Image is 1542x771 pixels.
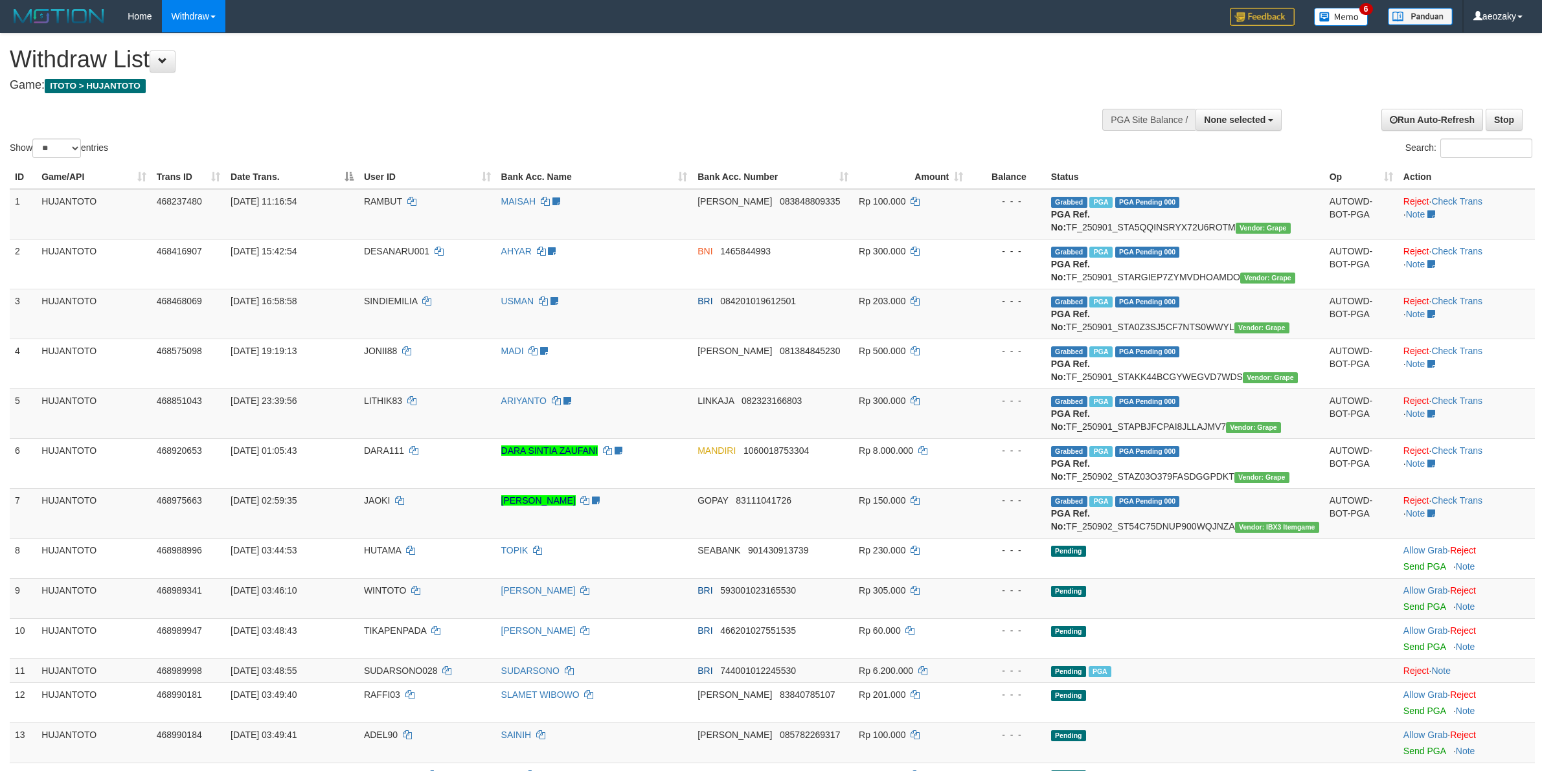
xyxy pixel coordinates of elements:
td: AUTOWD-BOT-PGA [1324,438,1398,488]
a: Note [1456,601,1475,612]
span: Copy 084201019612501 to clipboard [720,296,796,306]
span: Copy 085782269317 to clipboard [780,730,840,740]
span: [DATE] 11:16:54 [231,196,297,207]
th: Date Trans.: activate to sort column descending [225,165,359,189]
div: - - - [973,728,1041,741]
span: Grabbed [1051,296,1087,307]
span: Rp 100.000 [859,196,905,207]
div: - - - [973,688,1041,701]
th: Action [1398,165,1535,189]
h4: Game: [10,79,1015,92]
td: 2 [10,239,36,289]
span: 468920653 [157,445,202,456]
a: Note [1406,209,1425,219]
span: [DATE] 23:39:56 [231,396,297,406]
th: Balance [968,165,1046,189]
span: Copy 83111041726 to clipboard [736,495,791,506]
a: SAINIH [501,730,532,740]
td: 4 [10,339,36,388]
span: Grabbed [1051,496,1087,507]
span: [DATE] 02:59:35 [231,495,297,506]
th: Amount: activate to sort column ascending [854,165,968,189]
span: 468851043 [157,396,202,406]
a: Reject [1403,346,1429,356]
span: SEABANK [697,545,740,555]
th: Bank Acc. Number: activate to sort column ascending [692,165,854,189]
span: BRI [697,665,712,676]
td: AUTOWD-BOT-PGA [1324,488,1398,538]
td: · [1398,658,1535,682]
span: 468975663 [157,495,202,506]
span: Pending [1051,626,1086,637]
td: 13 [10,722,36,763]
span: Copy 466201027551535 to clipboard [720,625,796,636]
div: - - - [973,544,1041,557]
span: [DATE] 03:49:41 [231,730,297,740]
a: Check Trans [1431,495,1482,506]
span: Marked by aeokris [1089,296,1112,307]
span: Copy 901430913739 to clipboard [748,545,808,555]
span: TIKAPENPADA [364,625,426,636]
div: - - - [973,195,1041,208]
td: 12 [10,682,36,722]
a: Note [1456,642,1475,652]
span: Pending [1051,586,1086,597]
span: Rp 300.000 [859,396,905,406]
span: · [1403,585,1450,596]
b: PGA Ref. No: [1051,209,1090,232]
span: Pending [1051,546,1086,557]
a: Check Trans [1431,246,1482,256]
a: [PERSON_NAME] [501,495,576,506]
button: None selected [1196,109,1282,131]
td: 5 [10,388,36,438]
span: [PERSON_NAME] [697,730,772,740]
span: Pending [1051,690,1086,701]
a: [PERSON_NAME] [501,625,576,636]
span: Marked by aeozaky [1089,446,1112,457]
select: Showentries [32,139,81,158]
span: 468468069 [157,296,202,306]
a: Note [1456,746,1475,756]
span: Rp 60.000 [859,625,901,636]
span: Grabbed [1051,346,1087,357]
div: - - - [973,394,1041,407]
span: Vendor URL: https://settle31.1velocity.biz [1236,223,1291,234]
span: [DATE] 03:49:40 [231,689,297,700]
a: Note [1406,259,1425,269]
a: SUDARSONO [501,665,560,676]
span: [DATE] 16:58:58 [231,296,297,306]
span: [DATE] 03:46:10 [231,585,297,596]
div: - - - [973,494,1041,507]
a: Reject [1403,196,1429,207]
span: JAOKI [364,495,390,506]
span: Vendor URL: https://settle31.1velocity.biz [1240,273,1295,284]
td: AUTOWD-BOT-PGA [1324,339,1398,388]
a: ARIYANTO [501,396,547,406]
td: · · [1398,388,1535,438]
span: 468989998 [157,665,202,676]
span: Rp 203.000 [859,296,905,306]
td: HUJANTOTO [36,189,152,240]
td: TF_250902_ST54C75DNUP900WQJNZA [1046,488,1324,538]
span: 468988996 [157,545,202,555]
span: Vendor URL: https://settle31.1velocity.biz [1234,472,1289,483]
span: PGA Pending [1115,396,1180,407]
td: HUJANTOTO [36,578,152,618]
td: HUJANTOTO [36,339,152,388]
span: Copy 744001012245530 to clipboard [720,665,796,676]
span: Copy 082323166803 to clipboard [742,396,802,406]
h1: Withdraw List [10,47,1015,73]
span: LITHIK83 [364,396,402,406]
span: [PERSON_NAME] [697,196,772,207]
a: [PERSON_NAME] [501,585,576,596]
span: ADEL90 [364,730,398,740]
span: 468990181 [157,689,202,700]
a: Check Trans [1431,296,1482,306]
span: 468237480 [157,196,202,207]
span: Grabbed [1051,396,1087,407]
th: Status [1046,165,1324,189]
th: Op: activate to sort column ascending [1324,165,1398,189]
span: Rp 8.000.000 [859,445,913,456]
td: AUTOWD-BOT-PGA [1324,388,1398,438]
td: 1 [10,189,36,240]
